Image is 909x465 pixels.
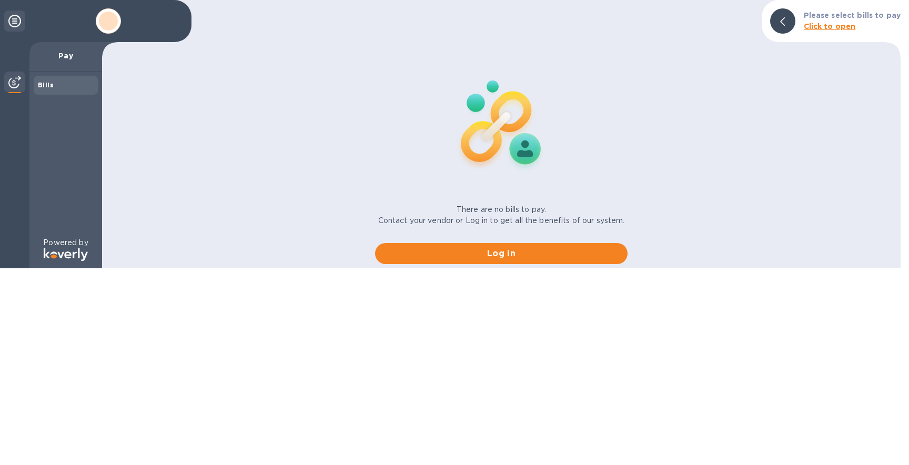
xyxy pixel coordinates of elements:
p: Pay [38,50,94,61]
b: Bills [38,81,54,89]
span: Log in [383,247,619,260]
img: Logo [44,248,88,261]
b: Please select bills to pay [804,11,901,19]
button: Log in [375,243,628,264]
p: There are no bills to pay. Contact your vendor or Log in to get all the benefits of our system. [378,204,625,226]
b: Click to open [804,22,856,31]
p: Powered by [43,237,88,248]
